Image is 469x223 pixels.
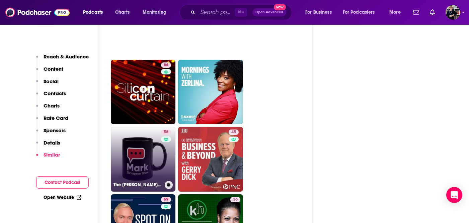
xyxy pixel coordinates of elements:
[161,197,171,202] a: 69
[161,62,171,68] a: 66
[389,8,401,17] span: More
[233,196,238,203] span: 36
[255,11,283,14] span: Open Advanced
[338,7,385,18] button: open menu
[446,5,460,20] button: Show profile menu
[446,187,462,203] div: Open Intercom Messenger
[343,8,375,17] span: For Podcasters
[36,152,60,164] button: Similar
[5,6,70,19] img: Podchaser - Follow, Share and Rate Podcasts
[44,152,60,158] p: Similar
[427,7,438,18] a: Show notifications dropdown
[385,7,409,18] button: open menu
[44,195,81,200] a: Open Website
[44,66,63,72] p: Content
[44,90,66,96] p: Contacts
[164,62,168,68] span: 66
[111,7,134,18] a: Charts
[138,7,175,18] button: open menu
[36,140,60,152] button: Details
[229,130,239,135] a: 45
[111,127,176,192] a: 58The [PERSON_NAME] Show
[111,60,176,125] a: 66
[36,66,63,78] button: Content
[44,102,60,109] p: Charts
[44,127,66,134] p: Sponsors
[36,90,66,102] button: Contacts
[410,7,422,18] a: Show notifications dropdown
[230,197,240,202] a: 36
[113,182,162,188] h3: The [PERSON_NAME] Show
[115,8,130,17] span: Charts
[186,5,298,20] div: Search podcasts, credits, & more...
[446,5,460,20] span: Logged in as ndewey
[83,8,103,17] span: Podcasts
[44,115,68,121] p: Rate Card
[446,5,460,20] img: User Profile
[36,176,89,189] button: Contact Podcast
[274,4,286,10] span: New
[178,127,243,192] a: 45
[78,7,111,18] button: open menu
[36,115,68,127] button: Rate Card
[44,78,59,84] p: Social
[36,102,60,115] button: Charts
[301,7,340,18] button: open menu
[44,140,60,146] p: Details
[44,53,89,60] p: Reach & Audience
[161,130,171,135] a: 58
[36,78,59,90] button: Social
[252,8,286,16] button: Open AdvancedNew
[198,7,235,18] input: Search podcasts, credits, & more...
[143,8,166,17] span: Monitoring
[305,8,332,17] span: For Business
[231,129,236,136] span: 45
[164,196,168,203] span: 69
[235,8,247,17] span: ⌘ K
[164,129,168,136] span: 58
[36,53,89,66] button: Reach & Audience
[36,127,66,140] button: Sponsors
